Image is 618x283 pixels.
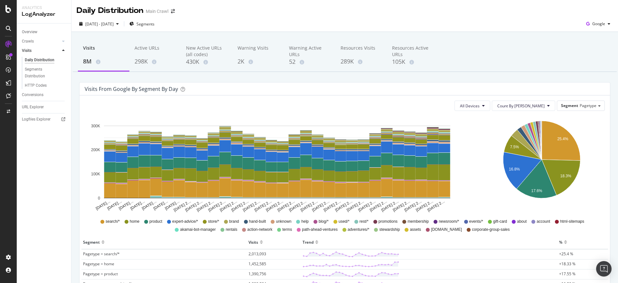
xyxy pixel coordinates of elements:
span: newsroom/* [439,219,459,224]
span: assets [410,227,421,232]
text: 17.6% [531,189,542,193]
div: Resources Visits [341,45,382,57]
div: Visits from google by Segment by Day [85,86,178,92]
span: Segment [561,103,578,108]
span: +18.33 % [559,261,576,267]
span: corporate-group-sales [472,227,510,232]
text: 7.5% [510,145,519,149]
span: Pagetype [580,103,596,108]
div: Active URLs [135,45,176,57]
text: 0 [98,196,100,200]
span: gift-card [493,219,507,224]
span: rentals [226,227,237,232]
text: 25.4% [557,137,568,141]
span: promotions [379,219,398,224]
div: Open Intercom Messenger [596,261,612,277]
a: Conversions [22,92,67,98]
div: % [559,237,562,247]
span: blog/* [319,219,329,224]
div: Daily Distribution [25,57,54,63]
span: account [537,219,550,224]
div: Visits [83,45,124,57]
div: Conversions [22,92,43,98]
div: arrow-right-arrow-left [171,9,175,14]
div: 52 [289,58,330,66]
span: adventures/* [348,227,369,232]
div: Analytics [22,5,66,11]
span: +17.55 % [559,271,576,277]
span: brand [229,219,239,224]
button: [DATE] - [DATE] [77,19,121,29]
span: +25.4 % [559,251,573,257]
span: Pagetype = home [83,261,114,267]
span: product [149,219,162,224]
div: LogAnalyzer [22,11,66,18]
span: expert-advice/* [172,219,198,224]
div: HTTP Codes [25,82,47,89]
span: 1,390,756 [248,271,266,277]
span: unknown [276,219,291,224]
button: All Devices [454,101,490,111]
text: 100K [91,172,100,176]
span: Pagetype = product [83,271,118,277]
span: store/* [208,219,219,224]
text: 300K [91,124,100,128]
div: 289K [341,57,382,66]
a: Segments Distribution [25,66,67,80]
div: Segments Distribution [25,66,61,80]
text: 18.3% [560,174,571,179]
span: path-ahead-ventures [302,227,338,232]
span: 2,013,093 [248,251,266,257]
text: 16.8% [509,167,520,171]
span: hand-built [249,219,266,224]
span: Google [592,21,605,26]
a: Daily Distribution [25,57,67,63]
span: about [517,219,527,224]
div: Segment [83,237,100,247]
div: Warning Active URLs [289,45,330,58]
svg: A chart. [480,116,604,213]
span: events/* [469,219,483,224]
div: Daily Distribution [77,5,143,16]
div: URL Explorer [22,104,44,111]
div: New Active URLs (all codes) [186,45,227,58]
button: Google [584,19,613,29]
div: 298K [135,57,176,66]
div: 430K [186,58,227,66]
svg: A chart. [85,116,470,213]
div: 105K [392,58,433,66]
span: action-network [247,227,272,232]
div: Warning Visits [238,45,279,57]
a: HTTP Codes [25,82,67,89]
span: stewardship [379,227,400,232]
span: help [301,219,309,224]
span: html-sitemaps [560,219,584,224]
button: Segments [127,19,157,29]
span: Count By Day [497,103,545,109]
div: Crawls [22,38,34,45]
div: Visits [248,237,258,247]
span: rest/* [360,219,369,224]
a: Overview [22,29,67,35]
span: All Devices [460,103,480,109]
div: Logfiles Explorer [22,116,51,123]
a: URL Explorer [22,104,67,111]
div: Resources Active URLs [392,45,433,58]
div: Overview [22,29,37,35]
span: Pagetype = search/* [83,251,120,257]
span: Segments [136,21,154,27]
span: home [130,219,139,224]
span: membership [407,219,429,224]
span: akamai-bot-manager [180,227,216,232]
span: 1,452,585 [248,261,266,267]
span: terms [282,227,292,232]
div: Visits [22,47,32,54]
div: Main Crawl [146,8,168,15]
a: Crawls [22,38,60,45]
span: [DOMAIN_NAME] [431,227,462,232]
text: 200K [91,148,100,152]
button: Count By [PERSON_NAME] [492,101,555,111]
div: Trend [303,237,314,247]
